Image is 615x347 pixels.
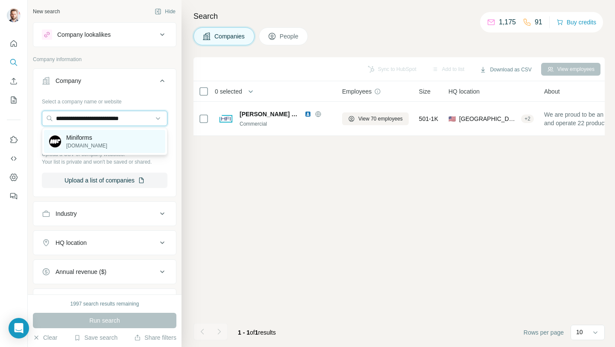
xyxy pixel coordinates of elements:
[33,262,176,282] button: Annual revenue ($)
[42,173,167,188] button: Upload a list of companies
[7,36,20,51] button: Quick start
[7,132,20,147] button: Use Surfe on LinkedIn
[280,32,299,41] span: People
[33,232,176,253] button: HQ location
[576,328,583,336] p: 10
[305,111,311,118] img: LinkedIn logo
[524,328,564,337] span: Rows per page
[238,329,250,336] span: 1 - 1
[419,115,438,123] span: 501-1K
[474,63,537,76] button: Download as CSV
[255,329,258,336] span: 1
[544,87,560,96] span: About
[342,87,372,96] span: Employees
[499,17,516,27] p: 1,175
[250,329,255,336] span: of
[448,87,480,96] span: HQ location
[49,135,61,147] img: Miniforms
[56,76,81,85] div: Company
[70,300,139,308] div: 1997 search results remaining
[342,112,409,125] button: View 70 employees
[238,329,276,336] span: results
[7,55,20,70] button: Search
[240,110,300,118] span: [PERSON_NAME] Furniture
[7,170,20,185] button: Dashboard
[33,291,176,311] button: Employees (size)
[448,115,456,123] span: 🇺🇸
[42,158,167,166] p: Your list is private and won't be saved or shared.
[193,10,605,22] h4: Search
[149,5,182,18] button: Hide
[134,333,176,342] button: Share filters
[74,333,117,342] button: Save search
[9,318,29,338] div: Open Intercom Messenger
[556,16,596,28] button: Buy credits
[33,203,176,224] button: Industry
[358,115,403,123] span: View 70 employees
[7,188,20,204] button: Feedback
[7,74,20,89] button: Enrich CSV
[56,238,87,247] div: HQ location
[214,32,246,41] span: Companies
[7,9,20,22] img: Avatar
[535,17,542,27] p: 91
[7,151,20,166] button: Use Surfe API
[459,115,518,123] span: [GEOGRAPHIC_DATA], [US_STATE]
[66,133,107,142] p: Miniforms
[33,56,176,63] p: Company information
[215,87,242,96] span: 0 selected
[219,112,233,126] img: Logo of Hughes Furniture
[66,142,107,150] p: [DOMAIN_NAME]
[33,24,176,45] button: Company lookalikes
[57,30,111,39] div: Company lookalikes
[56,268,106,276] div: Annual revenue ($)
[56,209,77,218] div: Industry
[521,115,534,123] div: + 2
[7,92,20,108] button: My lists
[240,120,332,128] div: Commercial
[33,333,57,342] button: Clear
[419,87,430,96] span: Size
[42,94,167,106] div: Select a company name or website
[33,71,176,94] button: Company
[33,8,60,15] div: New search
